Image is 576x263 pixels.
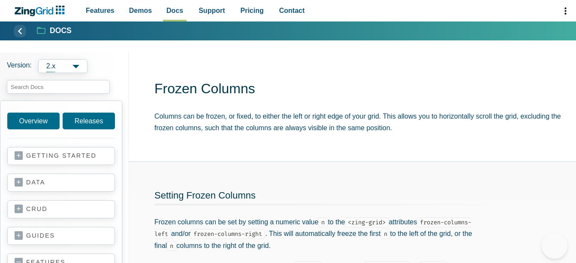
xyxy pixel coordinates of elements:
[15,178,108,187] a: data
[542,233,567,259] iframe: Help Scout Beacon - Open
[86,5,115,16] span: Features
[345,217,389,227] code: <zing-grid>
[154,110,562,134] p: Columns can be frozen, or fixed, to either the left or right edge of your grid. This allows you t...
[279,5,305,16] span: Contact
[7,59,32,73] span: Version:
[241,5,264,16] span: Pricing
[7,113,60,129] a: Overview
[37,26,72,36] a: Docs
[154,80,562,99] h1: Frozen Columns
[15,232,108,240] a: guides
[154,216,502,251] p: Frozen columns can be set by setting a numeric value to the attributes and/or . This will automat...
[15,152,108,160] a: getting started
[167,241,176,251] code: n
[154,190,256,201] a: Setting Frozen Columns
[14,6,69,16] a: ZingChart Logo. Click to return to the homepage
[7,80,110,94] input: search input
[381,229,390,239] code: n
[166,5,183,16] span: Docs
[15,205,108,214] a: crud
[190,229,265,239] code: frozen-columns-right
[129,5,152,16] span: Demos
[199,5,225,16] span: Support
[7,59,122,73] label: Versions
[50,27,72,35] strong: Docs
[63,113,115,129] a: Releases
[318,217,328,227] code: n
